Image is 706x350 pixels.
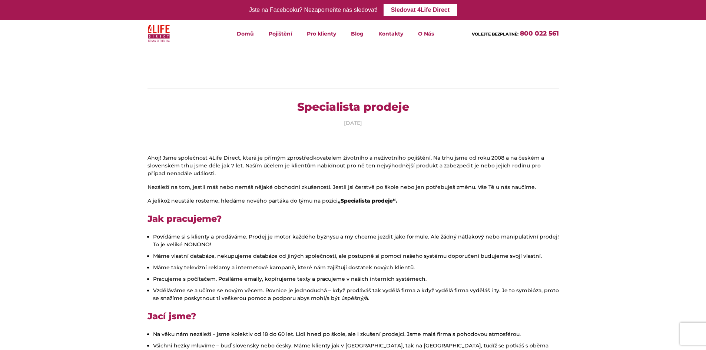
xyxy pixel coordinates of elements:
[153,330,559,338] li: Na věku nám nezáleží – jsme kolektiv od 18 do 60 let. Lidi hned po škole, ale i zkušení prodejci....
[148,183,559,191] p: Nezáleží na tom, jestli máš nebo nemáš nějaké obchodní zkušenosti. Jestli jsi čerstvě po škole ne...
[148,154,559,177] p: Ahoj! Jsme společnost 4Life Direct, která je přímým zprostředkovatelem životního a neživotního po...
[338,197,397,204] strong: „Specialista prodeje“.
[249,5,378,16] div: Jste na Facebooku? Nezapomeňte nás sledovat!
[229,20,261,47] a: Domů
[148,23,170,44] img: 4Life Direct Česká republika logo
[344,20,371,47] a: Blog
[148,213,222,224] strong: Jak pracujeme?
[148,119,559,127] div: [DATE]
[148,197,559,205] p: A jelikož neustále rosteme, hledáme nového parťáka do týmu na pozici
[371,20,411,47] a: Kontakty
[153,275,559,283] li: Pracujeme s počítačem. Posíláme emaily, kopírujeme texty a pracujeme v našich interních systémech.
[384,4,457,16] a: Sledovat 4Life Direct
[153,287,559,302] li: Vzděláváme se a učíme se novým věcem. Rovnice je jednoduchá – když prodáváš tak vydělá firma a kd...
[520,30,559,37] a: 800 022 561
[153,264,559,271] li: Máme taky televizní reklamy a internetové kampaně, které nám zajištují dostatek nových klientů.
[148,98,559,116] h1: Specialista prodeje
[472,31,518,37] span: VOLEJTE BEZPLATNĚ:
[148,311,196,321] strong: Jací jsme?
[153,252,559,260] li: Máme vlastní databáze, nekupujeme databáze od jiných společností, ale postupně si pomocí našeho s...
[153,233,559,249] li: Povídáme si s klienty a prodáváme. Prodej je motor každého byznysu a my chceme jezdit jako formul...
